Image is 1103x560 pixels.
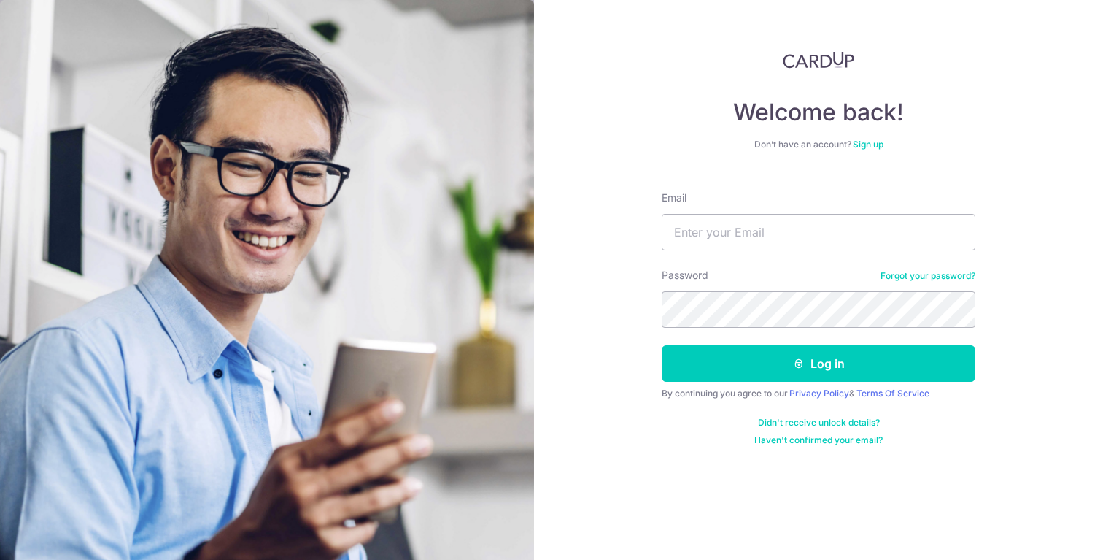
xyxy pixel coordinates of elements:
[662,139,975,150] div: Don’t have an account?
[853,139,883,150] a: Sign up
[754,434,883,446] a: Haven't confirmed your email?
[789,388,849,399] a: Privacy Policy
[662,345,975,382] button: Log in
[881,270,975,282] a: Forgot your password?
[662,214,975,250] input: Enter your Email
[662,388,975,399] div: By continuing you agree to our &
[662,98,975,127] h4: Welcome back!
[662,191,686,205] label: Email
[662,268,708,283] label: Password
[758,417,880,429] a: Didn't receive unlock details?
[856,388,929,399] a: Terms Of Service
[783,51,854,69] img: CardUp Logo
